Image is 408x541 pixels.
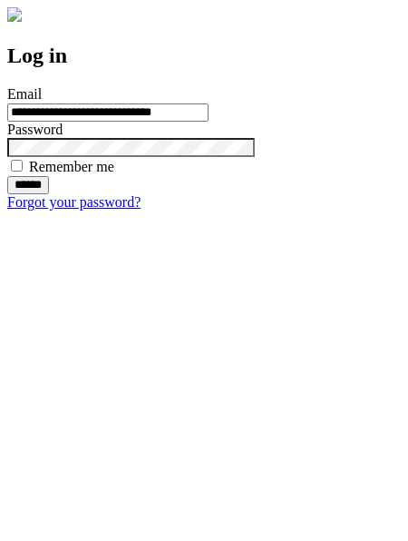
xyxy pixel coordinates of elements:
[7,44,401,68] h2: Log in
[7,86,42,102] label: Email
[7,194,141,210] a: Forgot your password?
[29,159,114,174] label: Remember me
[7,122,63,137] label: Password
[7,7,22,22] img: logo-4e3dc11c47720685a147b03b5a06dd966a58ff35d612b21f08c02c0306f2b779.png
